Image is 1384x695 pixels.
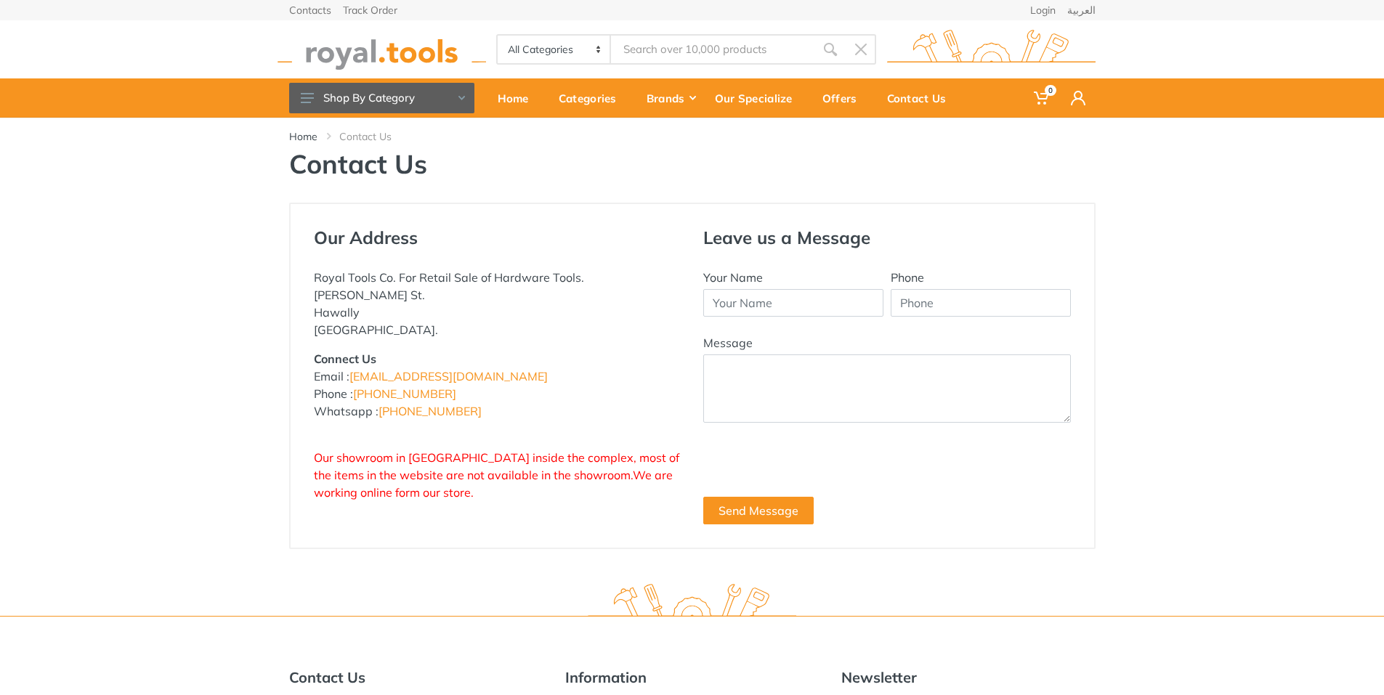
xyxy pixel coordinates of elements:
[588,584,796,624] img: royal.tools Logo
[289,129,317,144] a: Home
[289,129,1096,144] nav: breadcrumb
[636,83,705,113] div: Brands
[349,369,548,383] a: [EMAIL_ADDRESS][DOMAIN_NAME]
[812,83,877,113] div: Offers
[314,227,681,248] h4: Our Address
[877,83,966,113] div: Contact Us
[1024,78,1061,118] a: 0
[703,334,753,351] label: Message
[891,269,924,286] label: Phone
[314,351,376,366] strong: Connect Us
[705,78,812,118] a: Our Specialize
[289,83,474,113] button: Shop By Category
[812,78,877,118] a: Offers
[703,269,763,286] label: Your Name
[487,78,549,118] a: Home
[343,5,397,15] a: Track Order
[498,36,612,63] select: Category
[487,83,549,113] div: Home
[877,78,966,118] a: Contact Us
[703,227,1071,248] h4: Leave us a Message
[289,669,543,686] h5: Contact Us
[705,83,812,113] div: Our Specialize
[1030,5,1056,15] a: Login
[1067,5,1096,15] a: العربية
[703,440,924,497] iframe: reCAPTCHA
[379,404,482,418] a: [PHONE_NUMBER]
[339,129,413,144] li: Contact Us
[314,350,681,420] p: Email : Phone : Whatsapp :
[289,5,331,15] a: Contacts
[549,83,636,113] div: Categories
[887,30,1096,70] img: royal.tools Logo
[841,669,1096,686] h5: Newsletter
[289,148,1096,179] h1: Contact Us
[703,289,883,317] input: Your Name
[353,386,456,401] a: [PHONE_NUMBER]
[1045,85,1056,96] span: 0
[703,497,814,524] button: Send Message
[278,30,486,70] img: royal.tools Logo
[891,289,1071,317] input: Phone
[314,450,679,500] span: Our showroom in [GEOGRAPHIC_DATA] inside the complex, most of the items in the website are not av...
[565,669,820,686] h5: Information
[549,78,636,118] a: Categories
[314,269,681,338] p: Royal Tools Co. For Retail Sale of Hardware Tools. [PERSON_NAME] St. Hawally [GEOGRAPHIC_DATA].
[611,34,814,65] input: Site search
